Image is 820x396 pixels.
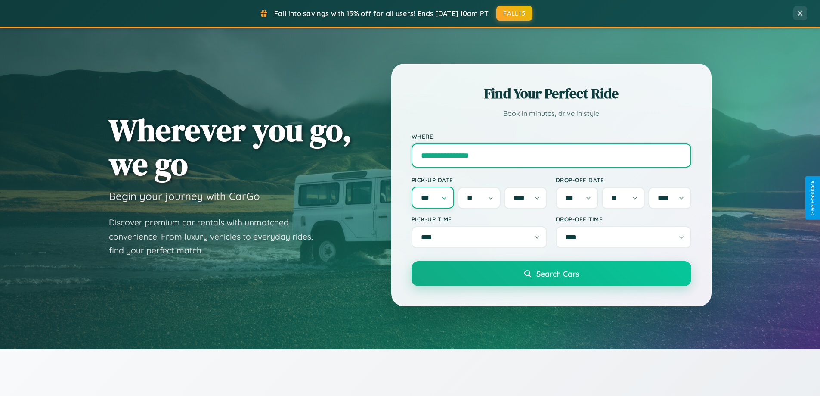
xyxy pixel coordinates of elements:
[109,113,352,181] h1: Wherever you go, we go
[412,215,547,223] label: Pick-up Time
[810,181,816,215] div: Give Feedback
[412,84,691,103] h2: Find Your Perfect Ride
[496,6,532,21] button: FALL15
[109,190,260,203] h3: Begin your journey with CarGo
[109,215,324,258] p: Discover premium car rentals with unmatched convenience. From luxury vehicles to everyday rides, ...
[556,176,691,184] label: Drop-off Date
[536,269,579,278] span: Search Cars
[412,261,691,286] button: Search Cars
[556,215,691,223] label: Drop-off Time
[274,9,490,18] span: Fall into savings with 15% off for all users! Ends [DATE] 10am PT.
[412,133,691,140] label: Where
[412,107,691,120] p: Book in minutes, drive in style
[412,176,547,184] label: Pick-up Date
